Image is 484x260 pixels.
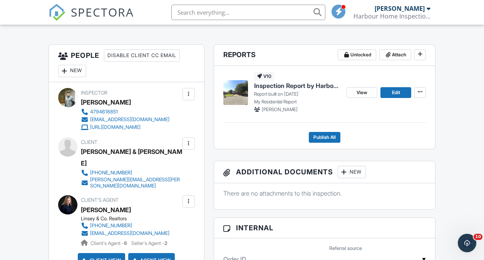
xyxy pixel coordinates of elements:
[90,109,118,115] div: 4794618851
[81,90,107,96] span: Inspector
[81,216,176,222] div: Linsey & Co. Realtors
[223,189,426,198] p: There are no attachments to this inspection.
[338,166,366,178] div: New
[131,240,167,246] span: Seller's Agent -
[90,230,169,236] div: [EMAIL_ADDRESS][DOMAIN_NAME]
[375,5,425,12] div: [PERSON_NAME]
[81,204,131,216] a: [PERSON_NAME]
[329,245,362,252] label: Referral source
[81,230,169,237] a: [EMAIL_ADDRESS][DOMAIN_NAME]
[81,169,181,177] a: [PHONE_NUMBER]
[49,4,65,21] img: The Best Home Inspection Software - Spectora
[81,222,169,230] a: [PHONE_NUMBER]
[458,234,476,252] iframe: Intercom live chat
[81,116,169,123] a: [EMAIL_ADDRESS][DOMAIN_NAME]
[164,240,167,246] strong: 2
[81,139,97,145] span: Client
[90,170,132,176] div: [PHONE_NUMBER]
[81,197,119,203] span: Client's Agent
[90,116,169,123] div: [EMAIL_ADDRESS][DOMAIN_NAME]
[214,218,435,238] h3: Internal
[58,65,86,77] div: New
[81,96,131,108] div: [PERSON_NAME]
[124,240,127,246] strong: 6
[49,45,204,82] h3: People
[49,10,134,27] a: SPECTORA
[90,240,128,246] span: Client's Agent -
[90,177,181,189] div: [PERSON_NAME][EMAIL_ADDRESS][PERSON_NAME][DOMAIN_NAME]
[81,146,187,169] div: [PERSON_NAME] & [PERSON_NAME]
[104,49,180,62] div: Disable Client CC Email
[81,123,169,131] a: [URL][DOMAIN_NAME]
[90,223,132,229] div: [PHONE_NUMBER]
[90,124,141,130] div: [URL][DOMAIN_NAME]
[171,5,325,20] input: Search everything...
[474,234,482,240] span: 10
[81,177,181,189] a: [PERSON_NAME][EMAIL_ADDRESS][PERSON_NAME][DOMAIN_NAME]
[71,4,134,20] span: SPECTORA
[353,12,430,20] div: Harbour Home Inspections
[214,161,435,183] h3: Additional Documents
[81,108,169,116] a: 4794618851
